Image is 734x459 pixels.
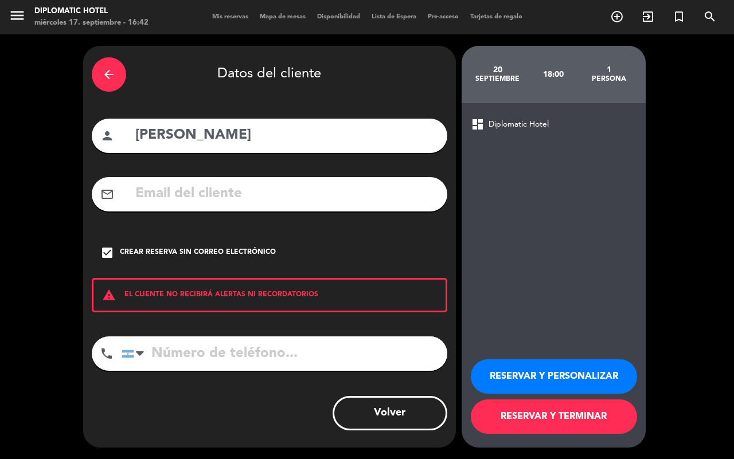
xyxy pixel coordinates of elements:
i: search [703,10,717,23]
input: Email del cliente [134,182,439,206]
i: arrow_back [102,68,116,81]
span: Tarjetas de regalo [464,14,528,20]
button: Volver [333,396,447,430]
div: Datos del cliente [92,54,447,95]
button: RESERVAR Y PERSONALIZAR [471,359,637,394]
input: Número de teléfono... [122,336,447,371]
span: Mapa de mesas [254,14,311,20]
i: turned_in_not [672,10,686,23]
div: Crear reserva sin correo electrónico [120,247,276,258]
div: Argentina: +54 [122,337,149,370]
button: RESERVAR Y TERMINAR [471,399,637,434]
span: dashboard [471,117,485,131]
div: Diplomatic Hotel [34,6,149,17]
input: Nombre del cliente [134,124,439,147]
i: menu [9,7,26,24]
i: exit_to_app [641,10,655,23]
span: Diplomatic Hotel [489,118,549,131]
div: 20 [470,65,526,74]
button: menu [9,7,26,28]
div: miércoles 17. septiembre - 16:42 [34,17,149,29]
span: Pre-acceso [422,14,464,20]
i: person [100,129,114,143]
i: mail_outline [100,187,114,201]
span: Disponibilidad [311,14,366,20]
div: 18:00 [525,54,581,95]
i: phone [100,347,114,360]
i: add_circle_outline [610,10,624,23]
div: septiembre [470,74,526,84]
div: persona [581,74,637,84]
i: check_box [100,246,114,260]
span: Lista de Espera [366,14,422,20]
div: 1 [581,65,637,74]
div: EL CLIENTE NO RECIBIRÁ ALERTAS NI RECORDATORIOS [92,278,447,312]
i: warning [93,288,124,302]
span: Mis reservas [206,14,254,20]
